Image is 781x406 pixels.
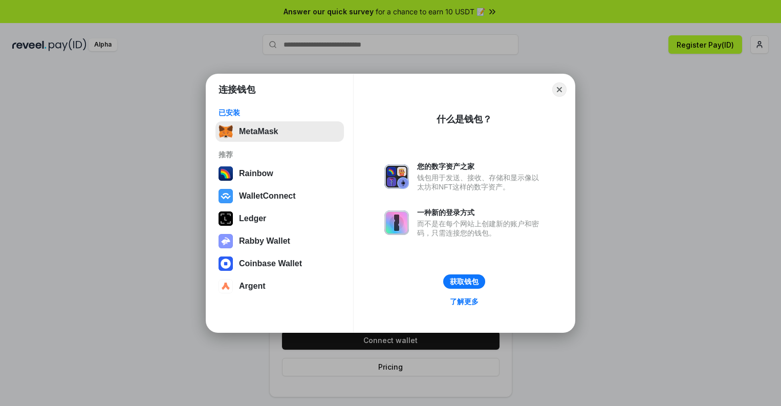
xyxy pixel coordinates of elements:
button: Argent [215,276,344,296]
div: 什么是钱包？ [437,113,492,125]
div: Ledger [239,214,266,223]
div: MetaMask [239,127,278,136]
button: Coinbase Wallet [215,253,344,274]
img: svg+xml,%3Csvg%20width%3D%2228%22%20height%3D%2228%22%20viewBox%3D%220%200%2028%2028%22%20fill%3D... [219,189,233,203]
img: svg+xml,%3Csvg%20width%3D%22120%22%20height%3D%22120%22%20viewBox%3D%220%200%20120%20120%22%20fil... [219,166,233,181]
img: svg+xml,%3Csvg%20xmlns%3D%22http%3A%2F%2Fwww.w3.org%2F2000%2Fsvg%22%20fill%3D%22none%22%20viewBox... [219,234,233,248]
div: 而不是在每个网站上创建新的账户和密码，只需连接您的钱包。 [417,219,544,238]
img: svg+xml,%3Csvg%20xmlns%3D%22http%3A%2F%2Fwww.w3.org%2F2000%2Fsvg%22%20fill%3D%22none%22%20viewBox... [384,164,409,189]
div: 了解更多 [450,297,479,306]
div: 钱包用于发送、接收、存储和显示像以太坊和NFT这样的数字资产。 [417,173,544,191]
div: Coinbase Wallet [239,259,302,268]
img: svg+xml,%3Csvg%20width%3D%2228%22%20height%3D%2228%22%20viewBox%3D%220%200%2028%2028%22%20fill%3D... [219,257,233,271]
div: Rainbow [239,169,273,178]
div: Argent [239,282,266,291]
div: 一种新的登录方式 [417,208,544,217]
div: WalletConnect [239,191,296,201]
button: MetaMask [215,121,344,142]
button: Close [552,82,567,97]
div: 获取钱包 [450,277,479,286]
button: Rainbow [215,163,344,184]
a: 了解更多 [444,295,485,308]
button: Ledger [215,208,344,229]
h1: 连接钱包 [219,83,255,96]
img: svg+xml,%3Csvg%20xmlns%3D%22http%3A%2F%2Fwww.w3.org%2F2000%2Fsvg%22%20width%3D%2228%22%20height%3... [219,211,233,226]
button: 获取钱包 [443,274,485,289]
button: WalletConnect [215,186,344,206]
div: 已安装 [219,108,341,117]
button: Rabby Wallet [215,231,344,251]
img: svg+xml,%3Csvg%20fill%3D%22none%22%20height%3D%2233%22%20viewBox%3D%220%200%2035%2033%22%20width%... [219,124,233,139]
div: 推荐 [219,150,341,159]
div: Rabby Wallet [239,237,290,246]
div: 您的数字资产之家 [417,162,544,171]
img: svg+xml,%3Csvg%20width%3D%2228%22%20height%3D%2228%22%20viewBox%3D%220%200%2028%2028%22%20fill%3D... [219,279,233,293]
img: svg+xml,%3Csvg%20xmlns%3D%22http%3A%2F%2Fwww.w3.org%2F2000%2Fsvg%22%20fill%3D%22none%22%20viewBox... [384,210,409,235]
